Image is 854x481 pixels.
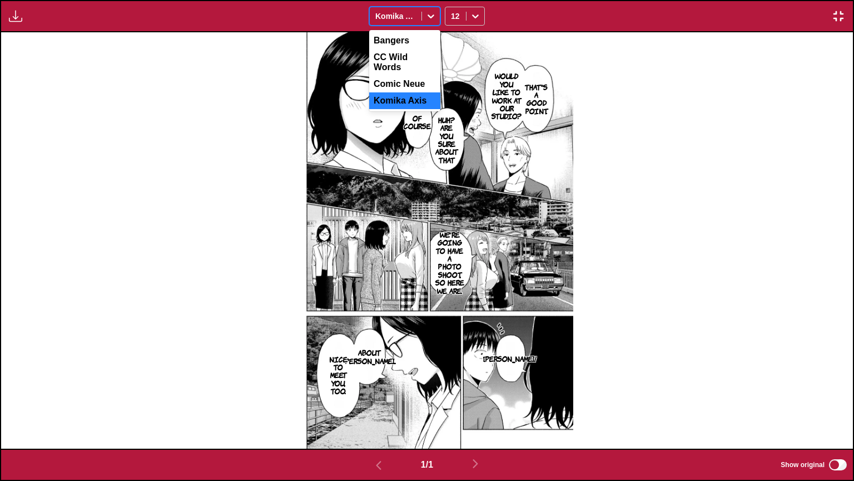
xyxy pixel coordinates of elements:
[481,352,539,365] p: [PERSON_NAME]!
[433,228,466,297] p: We're going to have a photo shoot, so here we are.
[369,76,440,92] div: Comic Neue
[369,92,440,109] div: Komika Axis
[829,459,847,470] input: Show original
[369,49,440,76] div: CC Wild Words
[9,9,22,23] img: Download translated images
[372,459,385,472] img: Previous page
[341,346,398,367] p: About [PERSON_NAME]...
[369,32,440,49] div: Bangers
[523,81,550,117] p: That's a good point.
[401,112,433,132] p: Of course
[327,353,350,397] p: Nice to meet you, too.
[421,460,433,470] span: 1 / 1
[489,70,524,122] p: Would you like to work at our studio?
[781,461,825,469] span: Show original
[433,114,460,166] p: Huh? Are you sure about that
[281,32,573,449] img: Manga Panel
[469,457,482,470] img: Next page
